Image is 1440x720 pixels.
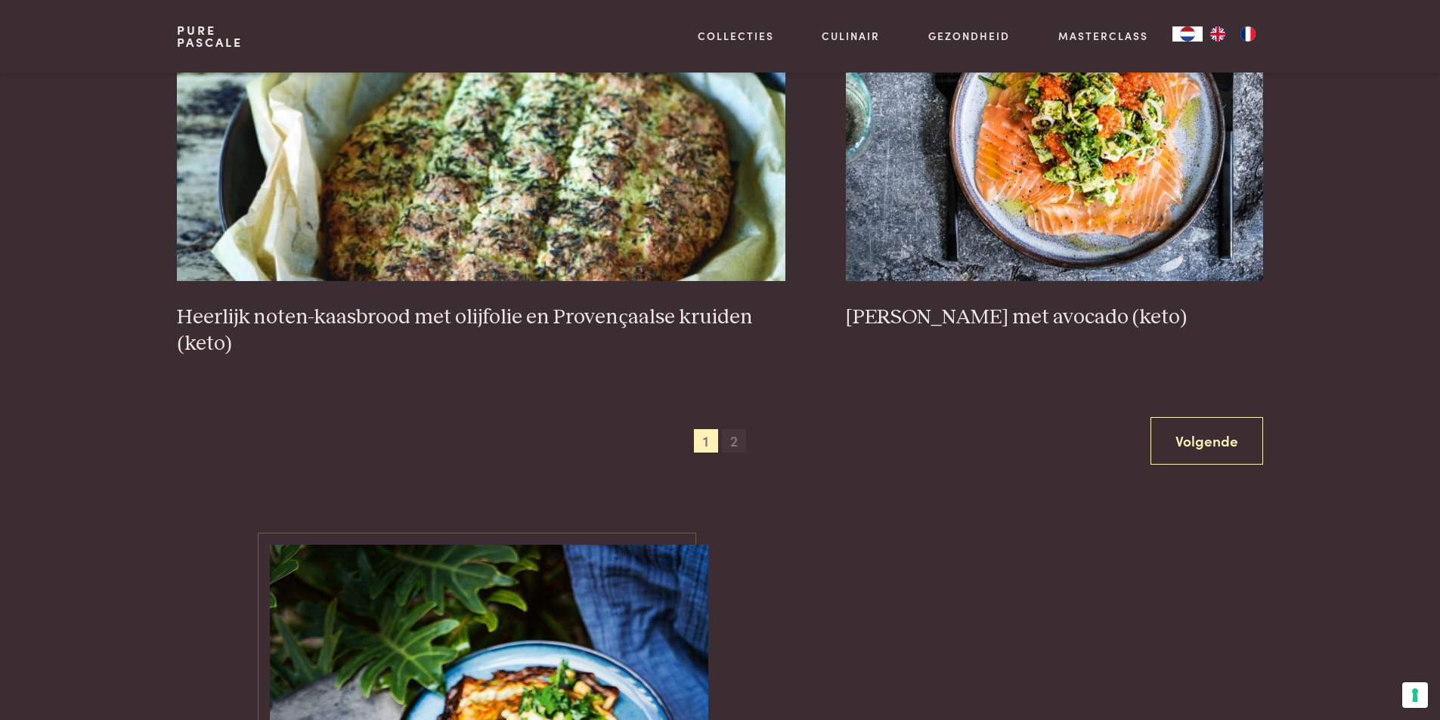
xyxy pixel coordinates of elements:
button: Uw voorkeuren voor toestemming voor trackingtechnologieën [1402,682,1428,708]
a: Collecties [698,28,774,44]
a: PurePascale [177,24,243,48]
a: NL [1172,26,1203,42]
a: Volgende [1150,417,1263,465]
a: Masterclass [1058,28,1148,44]
span: 1 [694,429,718,453]
span: 2 [722,429,746,453]
a: Culinair [822,28,880,44]
h3: Heerlijk noten-kaasbrood met olijfolie en Provençaalse kruiden (keto) [177,304,785,357]
aside: Language selected: Nederlands [1172,26,1263,42]
ul: Language list [1203,26,1263,42]
a: EN [1203,26,1233,42]
a: Gezondheid [928,28,1010,44]
a: FR [1233,26,1263,42]
h3: [PERSON_NAME] met avocado (keto) [846,304,1263,331]
div: Language [1172,26,1203,42]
